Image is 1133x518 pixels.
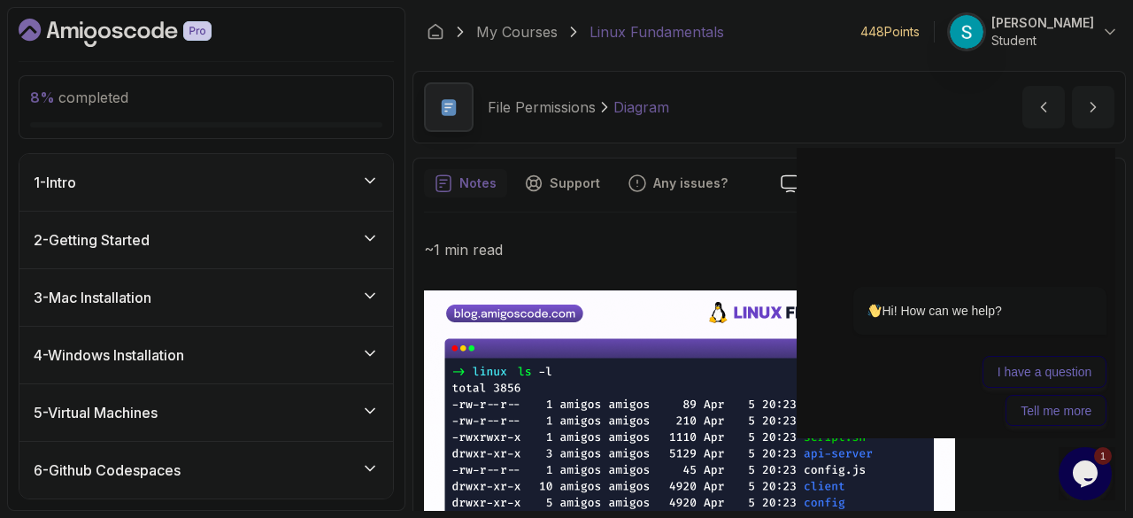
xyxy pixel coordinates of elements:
span: completed [30,89,128,106]
p: Linux Fundamentals [590,21,724,43]
button: 6-Github Codespaces [19,442,393,499]
button: 1-Intro [19,154,393,211]
button: user profile image[PERSON_NAME]Student [949,14,1119,50]
h3: 6 - Github Codespaces [34,460,181,481]
iframe: chat widget [797,148,1115,438]
button: notes button [424,169,507,197]
h3: 3 - Mac Installation [34,287,151,308]
p: File Permissions [488,97,596,118]
a: Slides [767,174,857,193]
p: Student [991,32,1094,50]
button: next content [1072,86,1114,128]
button: Feedback button [618,169,738,197]
p: ~1 min read [424,237,1114,262]
button: previous content [1022,86,1065,128]
img: user profile image [950,15,983,49]
a: Dashboard [19,19,252,47]
button: Support button [514,169,611,197]
button: 3-Mac Installation [19,269,393,326]
p: Any issues? [653,174,728,192]
p: Support [550,174,600,192]
button: 4-Windows Installation [19,327,393,383]
h3: 4 - Windows Installation [34,344,184,366]
iframe: chat widget [1059,447,1115,500]
p: 448 Points [860,23,920,41]
h3: 5 - Virtual Machines [34,402,158,423]
a: Dashboard [427,23,444,41]
p: Diagram [613,97,669,118]
button: 5-Virtual Machines [19,384,393,441]
button: 2-Getting Started [19,212,393,268]
h3: 2 - Getting Started [34,229,150,251]
p: [PERSON_NAME] [991,14,1094,32]
span: 8 % [30,89,55,106]
a: My Courses [476,21,558,43]
h3: 1 - Intro [34,172,76,193]
p: Notes [459,174,497,192]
